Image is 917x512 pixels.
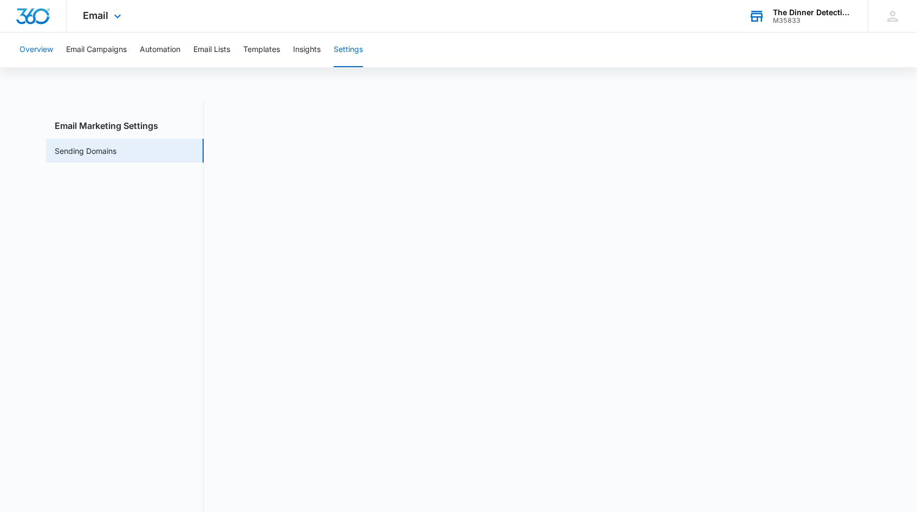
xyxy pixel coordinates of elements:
h3: Email Marketing Settings [46,119,204,132]
button: Email Lists [193,33,230,67]
a: Sending Domains [55,145,116,157]
button: Insights [293,33,321,67]
button: Templates [243,33,280,67]
div: account id [773,17,852,24]
button: Settings [334,33,363,67]
div: account name [773,8,852,17]
button: Email Campaigns [66,33,127,67]
button: Automation [140,33,180,67]
span: Email [83,10,108,21]
button: Overview [19,33,53,67]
